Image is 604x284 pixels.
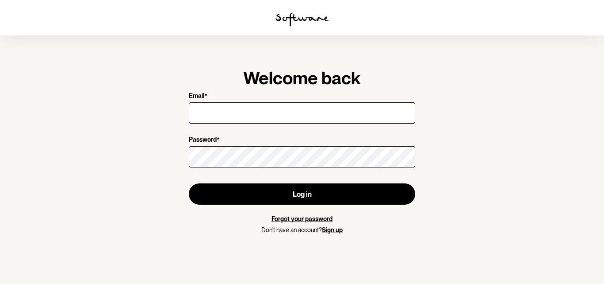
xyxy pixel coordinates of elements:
[322,226,343,233] a: Sign up
[271,215,333,222] a: Forgot your password
[189,136,217,144] p: Password
[275,12,329,27] img: software logo
[189,92,204,101] p: Email
[189,67,415,89] h1: Welcome back
[189,226,415,234] p: Don't have an account?
[189,183,415,205] button: Log in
